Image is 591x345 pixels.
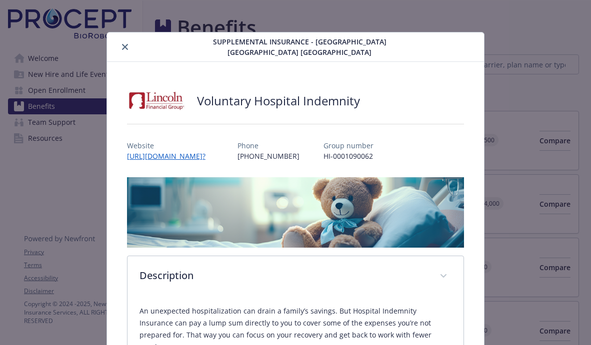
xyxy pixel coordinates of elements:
a: [URL][DOMAIN_NAME]? [127,151,213,161]
p: [PHONE_NUMBER] [237,151,299,161]
h2: Voluntary Hospital Indemnity [197,92,360,109]
p: HI-0001090062 [323,151,373,161]
p: Phone [237,140,299,151]
span: Supplemental Insurance - [GEOGRAPHIC_DATA] [GEOGRAPHIC_DATA] [GEOGRAPHIC_DATA] [188,36,410,57]
button: close [119,41,131,53]
p: Website [127,140,213,151]
img: banner [127,177,464,248]
p: Description [139,268,427,283]
img: Lincoln Financial Group [127,86,187,116]
div: Description [127,256,463,297]
p: Group number [323,140,373,151]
